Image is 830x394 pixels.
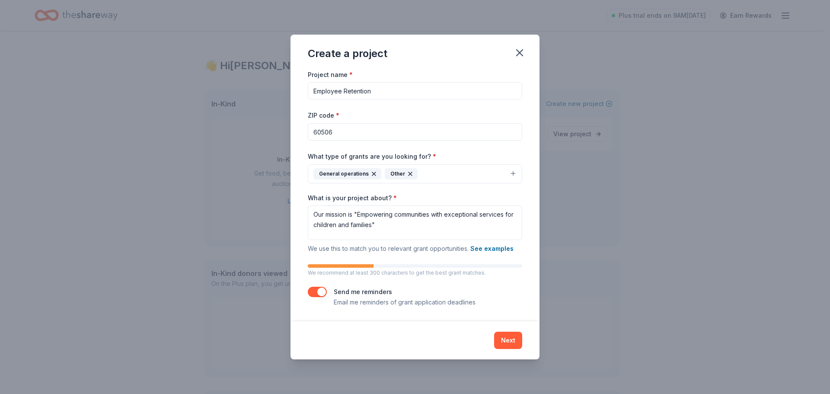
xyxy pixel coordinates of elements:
button: General operationsOther [308,164,522,183]
button: Next [494,332,522,349]
p: We recommend at least 300 characters to get the best grant matches. [308,269,522,276]
div: General operations [313,168,381,179]
label: Send me reminders [334,288,392,295]
label: Project name [308,70,353,79]
button: See examples [470,243,514,254]
input: After school program [308,82,522,99]
div: Create a project [308,47,387,61]
p: Email me reminders of grant application deadlines [334,297,476,308]
label: What is your project about? [308,194,397,202]
input: 12345 (U.S. only) [308,123,522,141]
span: We use this to match you to relevant grant opportunities. [308,245,514,252]
label: What type of grants are you looking for? [308,152,436,161]
textarea: Our mission is "Empowering communities with exceptional services for children and families" [308,205,522,240]
div: Other [385,168,418,179]
label: ZIP code [308,111,339,120]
